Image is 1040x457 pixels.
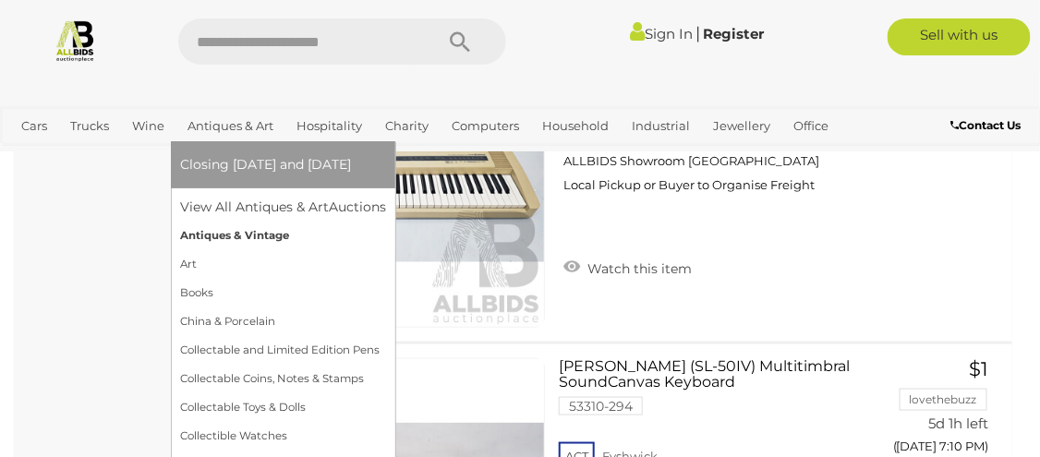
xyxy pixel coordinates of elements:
[703,25,764,42] a: Register
[536,111,617,141] a: Household
[707,111,779,141] a: Jewellery
[378,111,436,141] a: Charity
[951,118,1022,132] b: Contact Us
[695,23,700,43] span: |
[14,141,67,172] a: Sports
[414,18,506,65] button: Search
[970,357,989,380] span: $1
[63,111,116,141] a: Trucks
[54,18,97,62] img: Allbids.com.au
[14,111,54,141] a: Cars
[573,31,868,207] a: [PERSON_NAME] (SL-50IV) Multitimbral SoundCanvas Keyboard 53310-292 ACT Fyshwick ALLBIDS Showroom...
[125,111,172,141] a: Wine
[888,18,1031,55] a: Sell with us
[289,111,369,141] a: Hospitality
[583,260,692,277] span: Watch this item
[559,253,696,281] a: Watch this item
[630,25,693,42] a: Sign In
[75,141,221,172] a: [GEOGRAPHIC_DATA]
[625,111,698,141] a: Industrial
[444,111,526,141] a: Computers
[787,111,837,141] a: Office
[180,111,281,141] a: Antiques & Art
[951,115,1026,136] a: Contact Us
